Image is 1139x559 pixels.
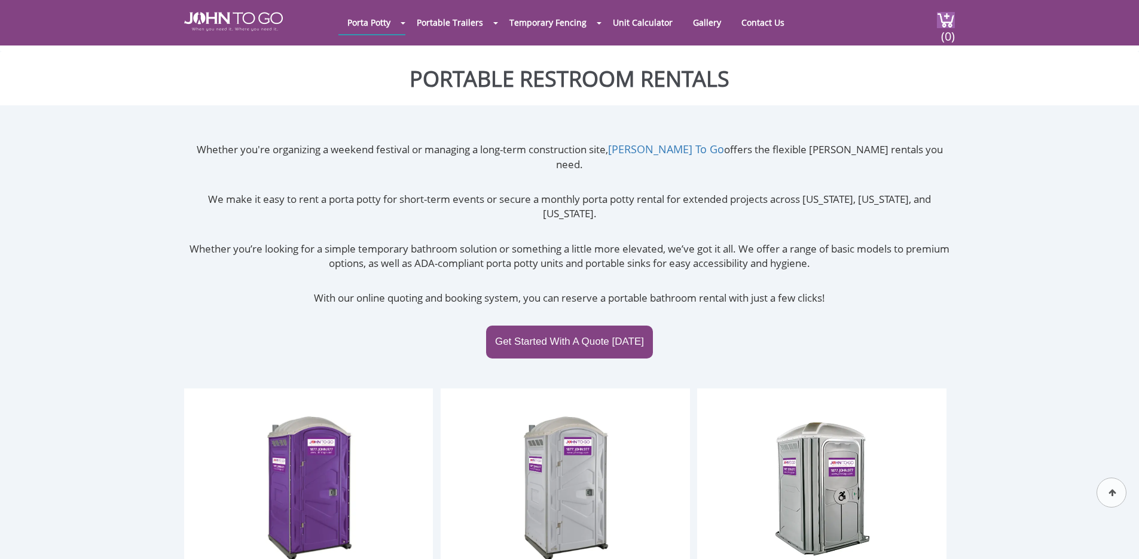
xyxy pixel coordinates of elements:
[408,11,492,34] a: Portable Trailers
[184,142,955,172] p: Whether you're organizing a weekend festival or managing a long-term construction site, offers th...
[608,142,724,156] a: [PERSON_NAME] To Go
[937,12,955,28] img: cart a
[184,192,955,221] p: We make it easy to rent a porta potty for short-term events or secure a monthly porta potty renta...
[500,11,596,34] a: Temporary Fencing
[604,11,682,34] a: Unit Calculator
[338,11,399,34] a: Porta Potty
[184,242,955,271] p: Whether you’re looking for a simple temporary bathroom solution or something a little more elevat...
[684,11,730,34] a: Gallery
[732,11,793,34] a: Contact Us
[184,291,955,305] p: With our online quoting and booking system, you can reserve a portable bathroom rental with just ...
[184,12,283,31] img: JOHN to go
[486,326,653,358] a: Get Started With A Quote [DATE]
[940,19,955,44] span: (0)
